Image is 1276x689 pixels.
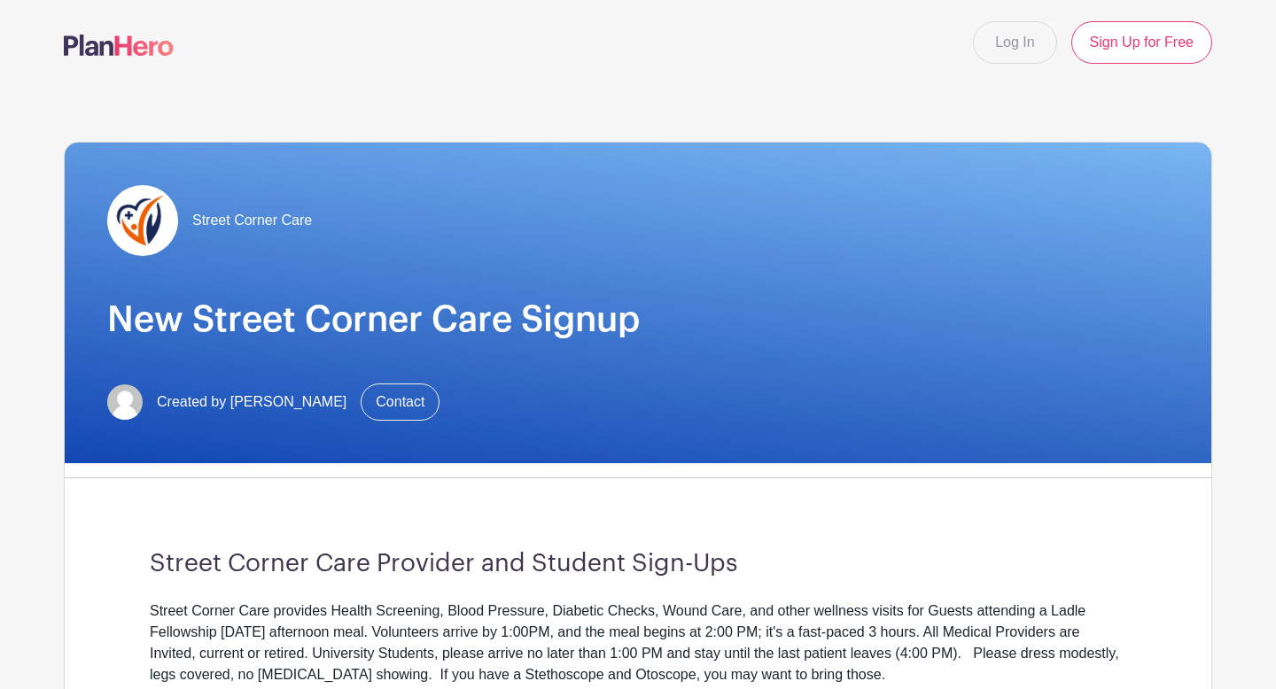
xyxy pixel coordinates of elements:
img: logo-507f7623f17ff9eddc593b1ce0a138ce2505c220e1c5a4e2b4648c50719b7d32.svg [64,35,174,56]
a: Contact [361,383,440,421]
a: Log In [973,21,1056,64]
img: SCC%20PlanHero.png [107,185,178,256]
img: default-ce2991bfa6775e67f084385cd625a349d9dcbb7a52a09fb2fda1e96e2d18dcdb.png [107,384,143,420]
span: Street Corner Care [192,210,312,231]
h3: Street Corner Care Provider and Student Sign-Ups [150,549,1126,579]
h1: New Street Corner Care Signup [107,298,1169,341]
div: Street Corner Care provides Health Screening, Blood Pressure, Diabetic Checks, Wound Care, and ot... [150,600,1126,685]
a: Sign Up for Free [1071,21,1212,64]
span: Created by [PERSON_NAME] [157,391,346,413]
